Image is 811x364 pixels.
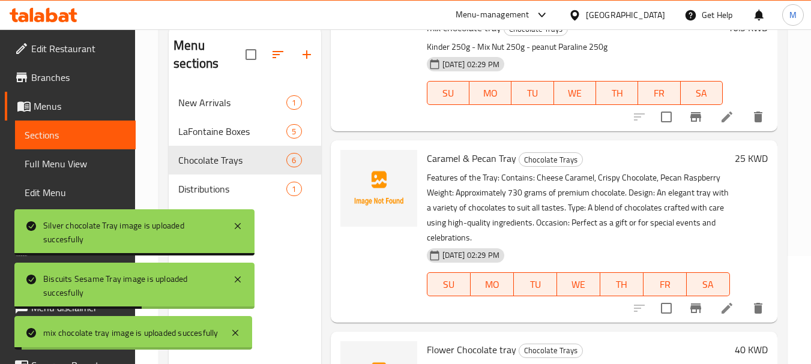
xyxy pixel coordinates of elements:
[638,81,680,105] button: FR
[286,95,301,110] div: items
[559,85,591,102] span: WE
[5,293,136,322] a: Menu disclaimer
[557,272,600,296] button: WE
[432,85,465,102] span: SU
[427,149,516,167] span: Caramel & Pecan Tray
[511,81,553,105] button: TU
[169,117,321,146] div: LaFontaine Boxes5
[605,276,639,293] span: TH
[427,40,723,55] p: Kinder 250g - Mix Nut 250g - peanut Paraline 250g
[178,182,286,196] span: Distributions
[5,236,136,264] a: Coupons
[648,276,682,293] span: FR
[5,207,136,236] a: Choice Groups
[516,85,549,102] span: TU
[31,41,126,56] span: Edit Restaurant
[31,70,126,85] span: Branches
[519,276,552,293] span: TU
[15,149,136,178] a: Full Menu View
[43,272,221,299] div: Biscuits Sesame Tray image is uploaded succesfully
[432,276,466,293] span: SU
[643,85,675,102] span: FR
[469,81,511,105] button: MO
[169,175,321,203] div: Distributions1
[720,301,734,315] a: Edit menu item
[601,85,633,102] span: TH
[728,19,768,36] h6: 16.5 KWD
[427,341,516,359] span: Flower Chocolate tray
[514,272,557,296] button: TU
[475,276,509,293] span: MO
[427,81,469,105] button: SU
[286,124,301,139] div: items
[586,8,665,22] div: [GEOGRAPHIC_DATA]
[5,92,136,121] a: Menus
[474,85,507,102] span: MO
[735,341,768,358] h6: 40 KWD
[5,34,136,63] a: Edit Restaurant
[43,219,221,246] div: Silver chocolate Tray image is uploaded succesfully
[173,37,245,73] h2: Menu sections
[178,153,286,167] span: Chocolate Trays
[5,322,136,351] a: Upsell
[596,81,638,105] button: TH
[456,8,529,22] div: Menu-management
[744,294,773,323] button: delete
[43,326,219,339] div: mix chocolate tray image is uploaded succesfully
[5,264,136,293] a: Promotions
[600,272,644,296] button: TH
[34,99,126,113] span: Menus
[5,63,136,92] a: Branches
[287,155,301,166] span: 6
[287,126,301,137] span: 5
[471,272,514,296] button: MO
[427,170,730,245] p: Features of the Tray: Contains: Cheese Caramel, Crispy Chocolate, Pecan Raspberry Weight: Approxi...
[654,296,679,321] span: Select to update
[681,103,710,131] button: Branch-specific-item
[519,344,582,357] span: Chocolate Trays
[178,124,286,139] span: LaFontaine Boxes
[686,85,718,102] span: SA
[238,42,264,67] span: Select all sections
[519,153,582,167] span: Chocolate Trays
[519,344,583,358] div: Chocolate Trays
[692,276,725,293] span: SA
[438,249,504,261] span: [DATE] 02:29 PM
[720,110,734,124] a: Edit menu item
[654,104,679,130] span: Select to update
[438,59,504,70] span: [DATE] 02:29 PM
[427,272,471,296] button: SU
[25,157,126,171] span: Full Menu View
[169,88,321,117] div: New Arrivals1
[562,276,595,293] span: WE
[292,40,321,69] button: Add section
[286,182,301,196] div: items
[744,103,773,131] button: delete
[264,40,292,69] span: Sort sections
[15,178,136,207] a: Edit Menu
[178,95,286,110] span: New Arrivals
[287,97,301,109] span: 1
[735,150,768,167] h6: 25 KWD
[519,152,583,167] div: Chocolate Trays
[687,272,730,296] button: SA
[789,8,797,22] span: M
[169,146,321,175] div: Chocolate Trays6
[25,185,126,200] span: Edit Menu
[25,128,126,142] span: Sections
[169,83,321,208] nav: Menu sections
[681,81,723,105] button: SA
[340,150,417,227] img: Caramel & Pecan Tray
[15,121,136,149] a: Sections
[554,81,596,105] button: WE
[681,294,710,323] button: Branch-specific-item
[644,272,687,296] button: FR
[31,243,126,257] span: Coupons
[31,300,126,315] span: Menu disclaimer
[287,183,301,195] span: 1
